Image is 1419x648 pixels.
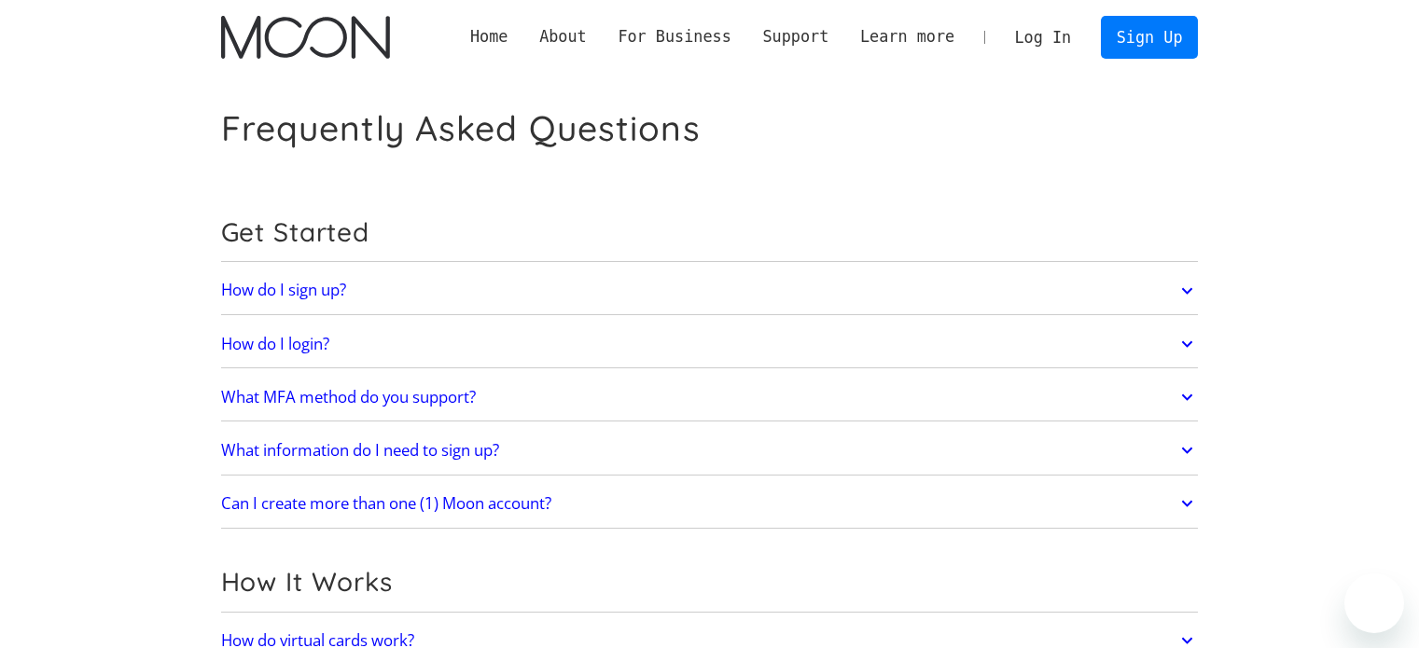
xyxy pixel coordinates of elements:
a: Sign Up [1101,16,1198,58]
a: Home [454,25,523,48]
a: home [221,16,390,59]
a: Log In [999,17,1087,58]
div: About [523,25,602,48]
h2: What information do I need to sign up? [221,441,499,460]
h2: How do I login? [221,335,329,353]
div: For Business [603,25,747,48]
div: For Business [618,25,730,48]
iframe: Кнопка запуска окна обмена сообщениями [1344,573,1404,633]
a: Can I create more than one (1) Moon account? [221,484,1199,523]
h2: Can I create more than one (1) Moon account? [221,494,551,513]
h2: What MFA method do you support? [221,388,476,407]
a: How do I login? [221,324,1199,364]
h1: Frequently Asked Questions [221,107,701,149]
img: Moon Logo [221,16,390,59]
h2: How do I sign up? [221,281,346,299]
div: About [539,25,587,48]
a: How do I sign up? [221,271,1199,310]
div: Learn more [860,25,954,48]
div: Support [747,25,844,48]
h2: Get Started [221,216,1199,248]
div: Learn more [844,25,970,48]
a: What MFA method do you support? [221,378,1199,417]
a: What information do I need to sign up? [221,431,1199,470]
div: Support [762,25,828,48]
h2: How It Works [221,566,1199,598]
